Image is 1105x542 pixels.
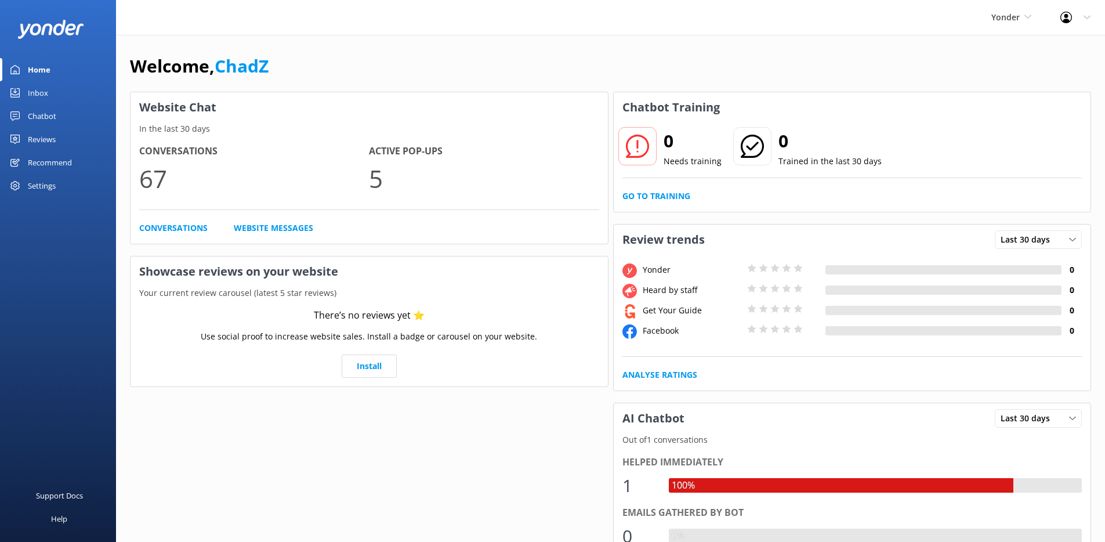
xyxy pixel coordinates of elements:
div: Recommend [28,151,72,174]
h4: Active Pop-ups [369,144,599,159]
p: 67 [139,159,369,198]
h3: AI Chatbot [614,403,693,433]
a: Install [342,355,397,378]
p: Trained in the last 30 days [778,155,882,168]
img: yonder-white-logo.png [17,20,84,39]
p: Your current review carousel (latest 5 star reviews) [131,287,608,299]
h2: 0 [664,127,722,155]
h3: Website Chat [131,92,608,122]
a: ChadZ [215,54,269,78]
h3: Chatbot Training [614,92,729,122]
span: Last 30 days [1001,412,1057,425]
p: Use social proof to increase website sales. Install a badge or carousel on your website. [201,330,537,343]
h1: Welcome, [130,52,269,80]
div: Facebook [640,324,744,337]
h4: Conversations [139,144,369,159]
div: Get Your Guide [640,304,744,317]
h4: 0 [1061,263,1082,276]
div: Home [28,58,50,81]
h3: Review trends [614,225,713,255]
p: 5 [369,159,599,198]
h2: 0 [778,127,882,155]
a: Conversations [139,222,208,234]
span: Yonder [991,12,1020,23]
div: Support Docs [36,484,83,507]
div: Helped immediately [622,455,1082,470]
p: Needs training [664,155,722,168]
div: Emails gathered by bot [622,505,1082,521]
div: Reviews [28,128,56,151]
h3: Showcase reviews on your website [131,256,608,287]
p: In the last 30 days [131,122,608,135]
div: Heard by staff [640,284,744,297]
a: Website Messages [234,222,313,234]
h4: 0 [1061,284,1082,297]
div: Chatbot [28,104,56,128]
div: Inbox [28,81,48,104]
div: 100% [669,478,698,493]
div: 1 [622,472,657,500]
div: Yonder [640,263,744,276]
div: There’s no reviews yet ⭐ [314,308,425,323]
h4: 0 [1061,324,1082,337]
a: Analyse Ratings [622,368,697,381]
a: Go to Training [622,190,690,203]
div: Help [51,507,67,530]
p: Out of 1 conversations [614,433,1091,446]
div: Settings [28,174,56,197]
h4: 0 [1061,304,1082,317]
span: Last 30 days [1001,233,1057,246]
